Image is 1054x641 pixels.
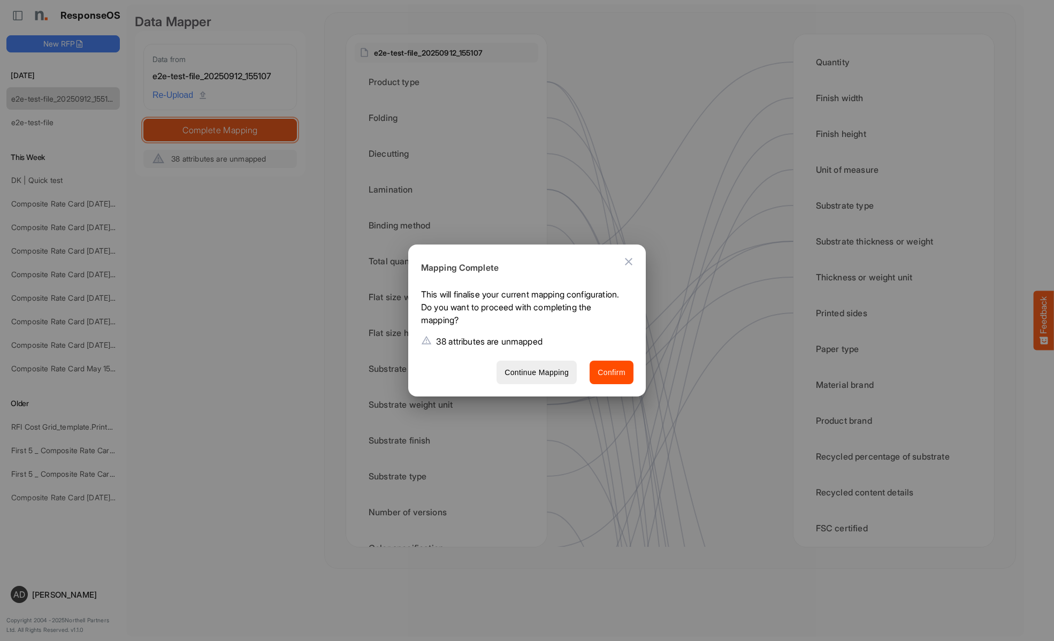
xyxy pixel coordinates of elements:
[598,366,625,379] span: Confirm
[590,361,633,385] button: Confirm
[505,366,569,379] span: Continue Mapping
[436,335,543,348] p: 38 attributes are unmapped
[497,361,577,385] button: Continue Mapping
[616,249,641,274] button: Close dialog
[421,288,625,331] p: This will finalise your current mapping configuration. Do you want to proceed with completing the...
[421,261,625,275] h6: Mapping Complete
